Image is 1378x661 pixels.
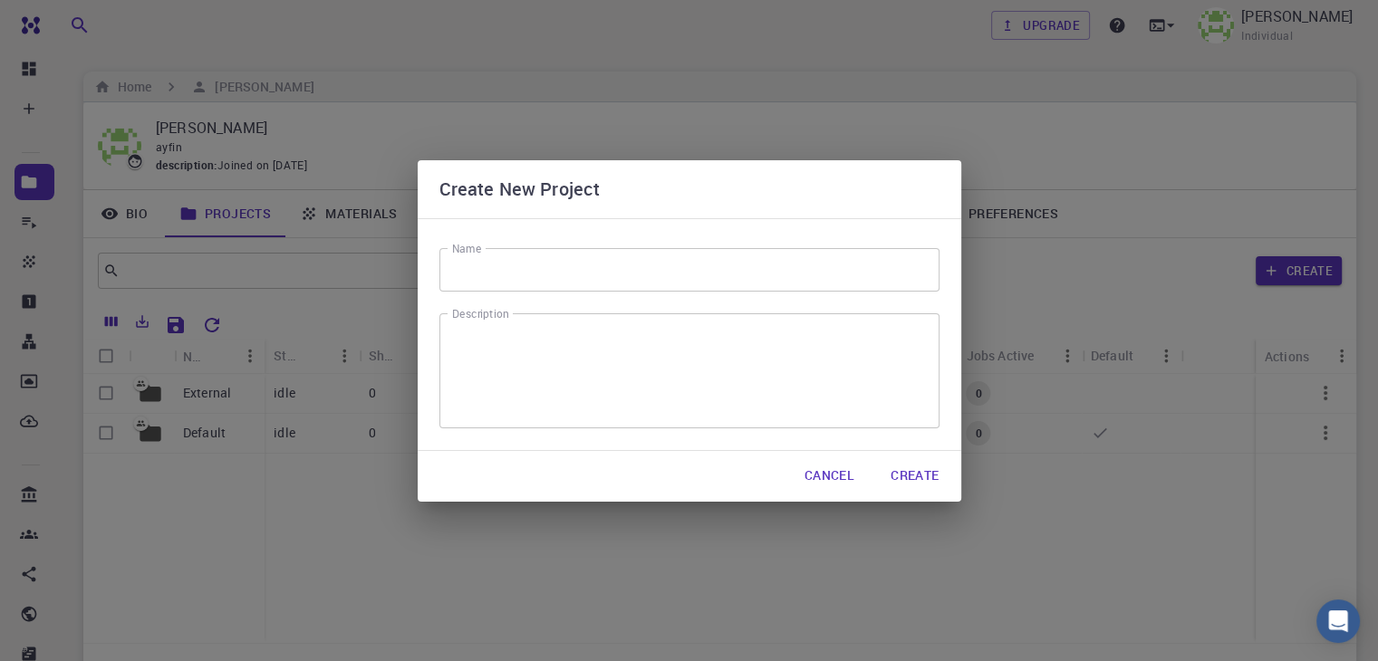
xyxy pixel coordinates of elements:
div: Open Intercom Messenger [1316,599,1360,643]
button: Cancel [790,458,869,494]
span: Dəstək [36,13,92,29]
h6: Create New Project [439,175,601,204]
button: Create [876,458,953,494]
label: Description [452,306,509,321]
label: Name [452,241,481,256]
